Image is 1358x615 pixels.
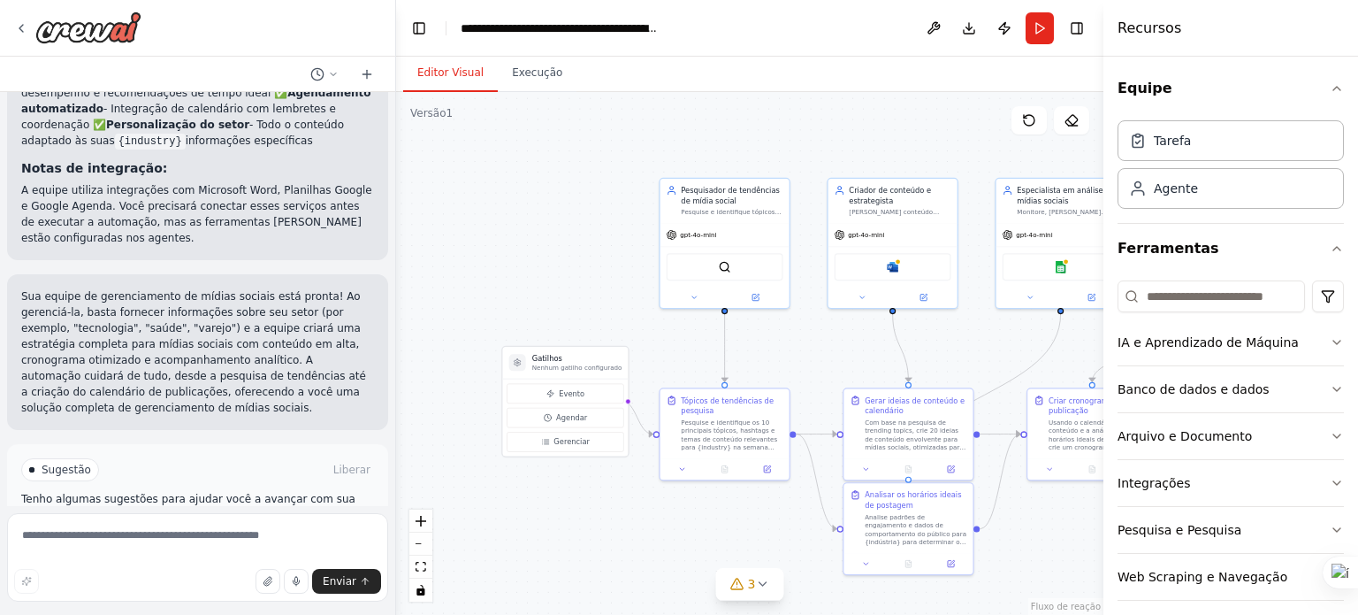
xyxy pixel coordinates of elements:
[1016,231,1052,238] font: gpt-4o-mini
[532,365,622,372] font: Nenhum gatilho configurado
[461,19,660,37] nav: migalhas de pão
[720,313,730,381] g: Edge from 70d1598a-c38b-474c-ab4e-cee75958fc3f to 24e94063-ed3d-4e36-9e28-fd09420f9589
[681,419,782,519] font: Pesquise e identifique os 10 principais tópicos, hashtags e temas de conteúdo relevantes para {in...
[409,510,432,533] button: ampliar
[417,66,484,79] font: Editor Visual
[1049,396,1125,415] font: Criar cronograma de publicação
[1031,602,1101,611] a: Atribuição do React Flow
[1070,463,1114,475] button: Nenhuma saída disponível
[797,429,837,534] g: Edge from 24e94063-ed3d-4e36-9e28-fd09420f9589 to 1c90375d-de53-4188-9b44-2027d8941aa6
[409,510,432,602] div: Controles do React Flow
[501,346,629,457] div: GatilhosNenhum gatilho configuradoEventoAgendarGerenciar
[659,178,790,309] div: Pesquisador de tendências de mídia socialPesquise e identifique tópicos de tendência, hashtags e ...
[703,463,747,475] button: Nenhuma saída disponível
[256,569,280,594] button: Carregar arquivos
[1154,181,1198,196] font: Agente
[797,429,837,440] g: Edge from 24e94063-ed3d-4e36-9e28-fd09420f9589 to 6c75c054-63d6-48c5-9838-81887d0a93f9
[1118,523,1241,537] font: Pesquisa e Pesquisa
[1118,113,1344,223] div: Equipe
[1118,460,1344,506] button: Integrações
[1118,335,1299,350] font: IA e Aprendizado de Máquina
[886,557,930,570] button: Nenhuma saída disponível
[659,388,790,480] div: Tópicos de tendências de pesquisaPesquise e identifique os 10 principais tópicos, hashtags e tema...
[933,557,969,570] button: Abrir no painel lateral
[888,313,914,381] g: Edge from 9dba1da3-3f89-4087-89ef-173d2aee4525 to 6c75c054-63d6-48c5-9838-81887d0a93f9
[1118,64,1344,113] button: Equipe
[933,463,969,475] button: Abrir no painel lateral
[1118,554,1344,600] button: Web Scraping e Navegação
[323,575,356,588] font: Enviar
[407,16,431,41] button: Ocultar barra lateral esquerda
[553,438,590,447] font: Gerenciar
[865,491,961,510] font: Analisar os horários ideais de postagem
[622,396,653,439] g: Edge from triggers to 24e94063-ed3d-4e36-9e28-fd09420f9589
[849,186,931,204] font: Criador de conteúdo e estrategista
[1118,570,1287,584] font: Web Scraping e Navegação
[749,463,785,475] button: Abrir no painel lateral
[719,261,731,273] img: SerperDevTool
[1026,388,1157,480] div: Criar cronograma de publicaçãoUsando o calendário de conteúdo e a análise dos horários ideais de ...
[680,231,716,238] font: gpt-4o-mini
[1118,429,1252,443] font: Arquivo e Documento
[1055,261,1067,273] img: Planilhas Google
[512,66,562,79] font: Execução
[333,464,370,476] font: Liberar
[1017,186,1114,204] font: Especialista em análise de mídias sociais
[556,413,587,422] font: Agendar
[848,231,884,238] font: gpt-4o-mini
[409,579,432,602] button: alternar interatividade
[681,396,774,415] font: Tópicos de tendências de pesquisa
[409,533,432,556] button: diminuir o zoom
[827,178,957,309] div: Criador de conteúdo e estrategista[PERSON_NAME] conteúdo envolvente e otimizado para mídias socia...
[843,388,973,480] div: Gerar ideias de conteúdo e calendárioCom base na pesquisa de trending topics, crie 20 ideias de c...
[1118,382,1270,396] font: Banco de dados e dados
[681,186,780,204] font: Pesquisador de tendências de mídia social
[507,384,624,404] button: Evento
[980,429,1020,440] g: Edge from 6c75c054-63d6-48c5-9838-81887d0a93f9 to 84472e3b-d652-4980-8998-f930b1ac0423
[532,354,562,363] font: Gatilhos
[353,64,381,85] button: Iniciar um novo bate-papo
[284,569,309,594] button: Clique para falar sobre sua ideia de automação
[1064,16,1089,41] button: Ocultar barra lateral direita
[409,556,432,579] button: vista de ajuste
[14,569,39,594] button: Melhore este prompt
[42,464,91,476] font: Sugestão
[1031,602,1101,611] font: Fluxo de reação
[894,291,953,304] button: Abrir no painel lateral
[186,135,313,147] font: informações específicas
[1118,476,1191,490] font: Integrações
[980,429,1020,534] g: Edge from 1c90375d-de53-4188-9b44-2027d8941aa6 to 84472e3b-d652-4980-8998-f930b1ac0423
[507,432,624,452] button: Gerenciar
[681,209,782,292] font: Pesquise e identifique tópicos de tendência, hashtags e temas de conteúdo relevantes para o setor...
[559,389,584,398] font: Evento
[446,107,454,119] font: 1
[887,261,899,273] img: Microsoft Word
[21,493,355,519] font: Tenho algumas sugestões para ajudar você a avançar com sua automação.
[21,161,167,175] font: Notas de integração:
[748,577,756,591] font: 3
[312,569,381,594] button: Enviar
[726,291,785,304] button: Abrir no painel lateral
[1049,419,1148,560] font: Usando o calendário de conteúdo e a análise dos horários ideais de publicação, crie um cronograma...
[1118,19,1181,36] font: Recursos
[507,408,624,428] button: Agendar
[1154,134,1191,148] font: Tarefa
[330,461,374,479] button: Liberar
[886,463,930,475] button: Nenhuma saída disponível
[21,290,366,414] font: Sua equipe de gerenciamento de mídias sociais está pronta! Ao gerenciá-la, basta fornecer informa...
[1118,319,1344,365] button: IA e Aprendizado de Máquina
[106,119,249,131] font: Personalização do setor
[1062,291,1121,304] button: Abrir no painel lateral
[1118,224,1344,273] button: Ferramentas
[21,184,372,244] font: A equipe utiliza integrações com Microsoft Word, Planilhas Google e Google Agenda. Você precisará...
[21,103,336,131] font: - Integração de calendário com lembretes e coordenação ✅
[115,134,186,150] code: {industry}
[865,396,965,415] font: Gerar ideias de conteúdo e calendário
[1118,240,1219,257] font: Ferramentas
[849,209,945,292] font: [PERSON_NAME] conteúdo envolvente e otimizado para mídias sociais para {industry} com base em tóp...
[35,12,141,43] img: Logotipo
[303,64,346,85] button: Mudar para o chat anterior
[1118,507,1344,553] button: Pesquisa e Pesquisa
[716,568,784,601] button: 3
[1017,209,1118,309] font: Monitore, [PERSON_NAME] relatórios sobre métricas de desempenho em mídias sociais, incluindo taxa...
